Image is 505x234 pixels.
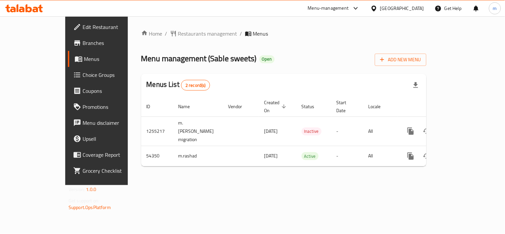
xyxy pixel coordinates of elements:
[68,35,149,51] a: Branches
[69,196,99,205] span: Get support on:
[408,77,424,93] div: Export file
[141,51,257,66] span: Menu management ( Sable sweets )
[146,80,210,91] h2: Menus List
[302,103,323,111] span: Status
[170,30,237,38] a: Restaurants management
[83,87,144,95] span: Coupons
[173,146,223,166] td: m.rashad
[331,117,363,146] td: -
[83,39,144,47] span: Branches
[68,51,149,67] a: Menus
[419,123,435,139] button: Change Status
[83,71,144,79] span: Choice Groups
[68,99,149,115] a: Promotions
[68,19,149,35] a: Edit Restaurant
[302,152,319,160] span: Active
[69,185,85,194] span: Version:
[141,97,472,166] table: enhanced table
[173,117,223,146] td: m.[PERSON_NAME] migration
[337,99,355,115] span: Start Date
[375,54,426,66] button: Add New Menu
[84,55,144,63] span: Menus
[264,99,288,115] span: Created On
[181,80,210,91] div: Total records count
[141,117,173,146] td: 1255217
[403,123,419,139] button: more
[68,163,149,179] a: Grocery Checklist
[83,103,144,111] span: Promotions
[259,56,275,62] span: Open
[331,146,363,166] td: -
[141,146,173,166] td: 54350
[419,148,435,164] button: Change Status
[363,117,397,146] td: All
[380,5,424,12] div: [GEOGRAPHIC_DATA]
[83,23,144,31] span: Edit Restaurant
[69,203,111,212] a: Support.OpsPlatform
[83,119,144,127] span: Menu disclaimer
[403,148,419,164] button: more
[363,146,397,166] td: All
[259,55,275,63] div: Open
[178,103,199,111] span: Name
[228,103,251,111] span: Vendor
[68,115,149,131] a: Menu disclaimer
[178,30,237,38] span: Restaurants management
[369,103,389,111] span: Locale
[141,30,426,38] nav: breadcrumb
[264,151,278,160] span: [DATE]
[181,82,210,89] span: 2 record(s)
[141,30,162,38] a: Home
[397,97,472,117] th: Actions
[493,5,497,12] span: m
[308,4,349,12] div: Menu-management
[83,167,144,175] span: Grocery Checklist
[68,131,149,147] a: Upsell
[253,30,268,38] span: Menus
[165,30,167,38] li: /
[86,185,96,194] span: 1.0.0
[240,30,242,38] li: /
[68,147,149,163] a: Coverage Report
[146,103,159,111] span: ID
[302,127,322,135] span: Inactive
[68,67,149,83] a: Choice Groups
[83,151,144,159] span: Coverage Report
[83,135,144,143] span: Upsell
[380,56,421,64] span: Add New Menu
[68,83,149,99] a: Coupons
[264,127,278,135] span: [DATE]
